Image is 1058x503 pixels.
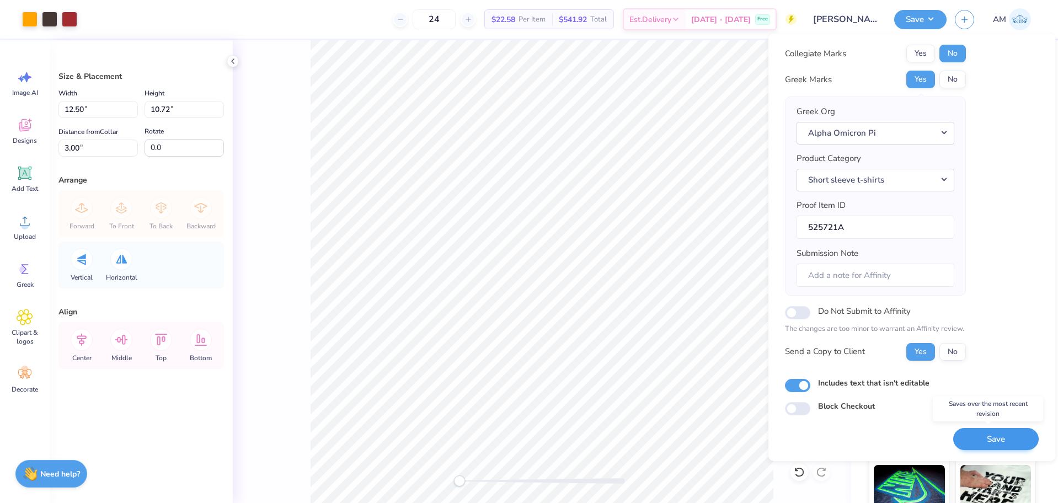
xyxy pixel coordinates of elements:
[988,8,1036,30] a: AM
[145,87,164,100] label: Height
[190,354,212,362] span: Bottom
[906,71,935,88] button: Yes
[590,14,607,25] span: Total
[906,343,935,361] button: Yes
[14,232,36,241] span: Upload
[13,136,37,145] span: Designs
[72,354,92,362] span: Center
[818,377,929,389] label: Includes text that isn't editable
[818,304,911,318] label: Do Not Submit to Affinity
[629,14,671,25] span: Est. Delivery
[993,13,1006,26] span: AM
[797,264,954,287] input: Add a note for Affinity
[785,47,846,60] div: Collegiate Marks
[818,400,875,412] label: Block Checkout
[58,306,224,318] div: Align
[145,125,164,138] label: Rotate
[939,45,966,62] button: No
[7,328,43,346] span: Clipart & logos
[40,469,80,479] strong: Need help?
[797,105,835,118] label: Greek Org
[58,174,224,186] div: Arrange
[797,152,861,165] label: Product Category
[71,273,93,282] span: Vertical
[797,199,846,212] label: Proof Item ID
[953,428,1039,451] button: Save
[519,14,546,25] span: Per Item
[559,14,587,25] span: $541.92
[933,396,1043,421] div: Saves over the most recent revision
[797,122,954,145] button: Alpha Omicron Pi
[757,15,768,23] span: Free
[58,71,224,82] div: Size & Placement
[1009,8,1031,30] img: Arvi Mikhail Parcero
[106,273,137,282] span: Horizontal
[805,8,886,30] input: Untitled Design
[12,88,38,97] span: Image AI
[58,125,118,138] label: Distance from Collar
[111,354,132,362] span: Middle
[12,184,38,193] span: Add Text
[797,169,954,191] button: Short sleeve t-shirts
[906,45,935,62] button: Yes
[17,280,34,289] span: Greek
[454,475,465,486] div: Accessibility label
[58,87,77,100] label: Width
[12,385,38,394] span: Decorate
[156,354,167,362] span: Top
[797,247,858,260] label: Submission Note
[939,71,966,88] button: No
[785,324,966,335] p: The changes are too minor to warrant an Affinity review.
[691,14,751,25] span: [DATE] - [DATE]
[939,343,966,361] button: No
[894,10,947,29] button: Save
[491,14,515,25] span: $22.58
[785,73,832,86] div: Greek Marks
[413,9,456,29] input: – –
[785,345,865,358] div: Send a Copy to Client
